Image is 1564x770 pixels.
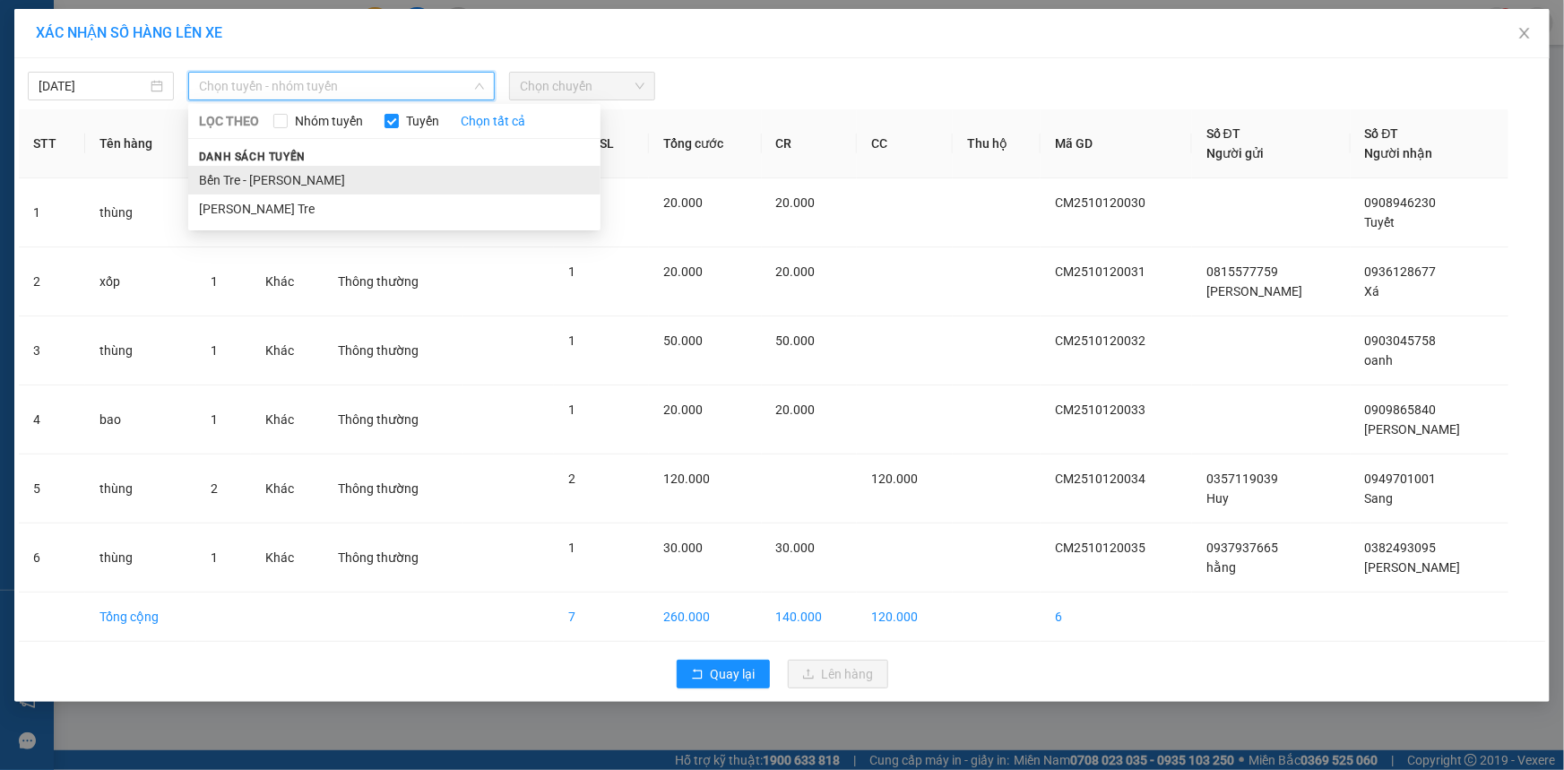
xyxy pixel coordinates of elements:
span: 20.000 [663,195,703,210]
span: 0936128677 [1365,264,1437,279]
td: bao [85,385,197,454]
span: 0949701001 [1365,472,1437,486]
span: Tuyết [1365,215,1396,229]
td: Khác [251,523,324,593]
span: oanh [1365,353,1394,368]
span: 0357119039 [1206,472,1278,486]
span: 50.000 [776,333,816,348]
span: Danh sách tuyến [188,149,316,165]
span: 50.000 [663,333,703,348]
span: XÁC NHẬN SỐ HÀNG LÊN XE [36,24,222,41]
span: 1 [211,274,218,289]
td: 7 [554,593,648,642]
th: Mã GD [1041,109,1192,178]
span: Quay lại [711,664,756,684]
td: thùng [85,178,197,247]
span: Số ĐT [1206,126,1240,141]
span: 20.000 [663,264,703,279]
td: 260.000 [649,593,762,642]
span: [PERSON_NAME] [1365,422,1461,437]
td: 4 [19,385,85,454]
span: Sang [1365,491,1394,506]
button: Close [1499,9,1550,59]
span: 30.000 [776,541,816,555]
span: 0382493095 [1365,541,1437,555]
th: CR [762,109,858,178]
span: 20.000 [776,195,816,210]
span: 120.000 [663,472,710,486]
td: thùng [85,316,197,385]
th: Tên hàng [85,109,197,178]
button: uploadLên hàng [788,660,888,688]
span: 0908946230 [1365,195,1437,210]
span: 1 [568,264,575,279]
td: 6 [1041,593,1192,642]
span: Nhóm tuyến [288,111,370,131]
td: 5 [19,454,85,523]
input: 12/10/2025 [39,76,147,96]
td: Tổng cộng [85,593,197,642]
span: 0937937665 [1206,541,1278,555]
span: 1 [568,402,575,417]
span: Người nhận [1365,146,1433,160]
span: Tuyến [399,111,446,131]
span: 1 [211,343,218,358]
span: Chọn tuyến - nhóm tuyến [199,73,484,99]
td: Thông thường [324,523,463,593]
td: Khác [251,454,324,523]
span: down [474,81,485,91]
span: hằng [1206,560,1236,575]
th: Tổng cước [649,109,762,178]
span: 30.000 [663,541,703,555]
span: close [1517,26,1532,40]
span: 1 [211,412,218,427]
span: LỌC THEO [199,111,259,131]
td: Thông thường [324,316,463,385]
td: Khác [251,316,324,385]
span: [PERSON_NAME] [1206,284,1302,298]
span: 0909865840 [1365,402,1437,417]
span: 0903045758 [1365,333,1437,348]
span: CM2510120030 [1055,195,1145,210]
span: CM2510120034 [1055,472,1145,486]
span: 20.000 [663,402,703,417]
td: 1 [19,178,85,247]
span: Người gửi [1206,146,1264,160]
span: 1 [211,550,218,565]
td: Khác [251,247,324,316]
td: Thông thường [324,247,463,316]
span: 2 [211,481,218,496]
span: CM2510120035 [1055,541,1145,555]
th: STT [19,109,85,178]
td: thùng [85,523,197,593]
span: 20.000 [776,264,816,279]
td: 6 [19,523,85,593]
span: Huy [1206,491,1229,506]
th: CC [857,109,953,178]
span: 120.000 [871,472,918,486]
span: 1 [568,541,575,555]
span: 2 [568,472,575,486]
span: 0815577759 [1206,264,1278,279]
span: CM2510120031 [1055,264,1145,279]
td: Thông thường [324,385,463,454]
td: Thông thường [324,454,463,523]
td: 2 [19,247,85,316]
span: 20.000 [776,402,816,417]
span: Số ĐT [1365,126,1399,141]
button: rollbackQuay lại [677,660,770,688]
span: Chọn chuyến [520,73,644,99]
li: Bến Tre - [PERSON_NAME] [188,166,601,195]
td: xốp [85,247,197,316]
td: 140.000 [762,593,858,642]
td: 120.000 [857,593,953,642]
td: thùng [85,454,197,523]
li: [PERSON_NAME] Tre [188,195,601,223]
td: 3 [19,316,85,385]
td: Khác [251,385,324,454]
span: 1 [568,333,575,348]
span: rollback [691,668,704,682]
span: CM2510120033 [1055,402,1145,417]
span: [PERSON_NAME] [1365,560,1461,575]
th: Tổng SL [554,109,648,178]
